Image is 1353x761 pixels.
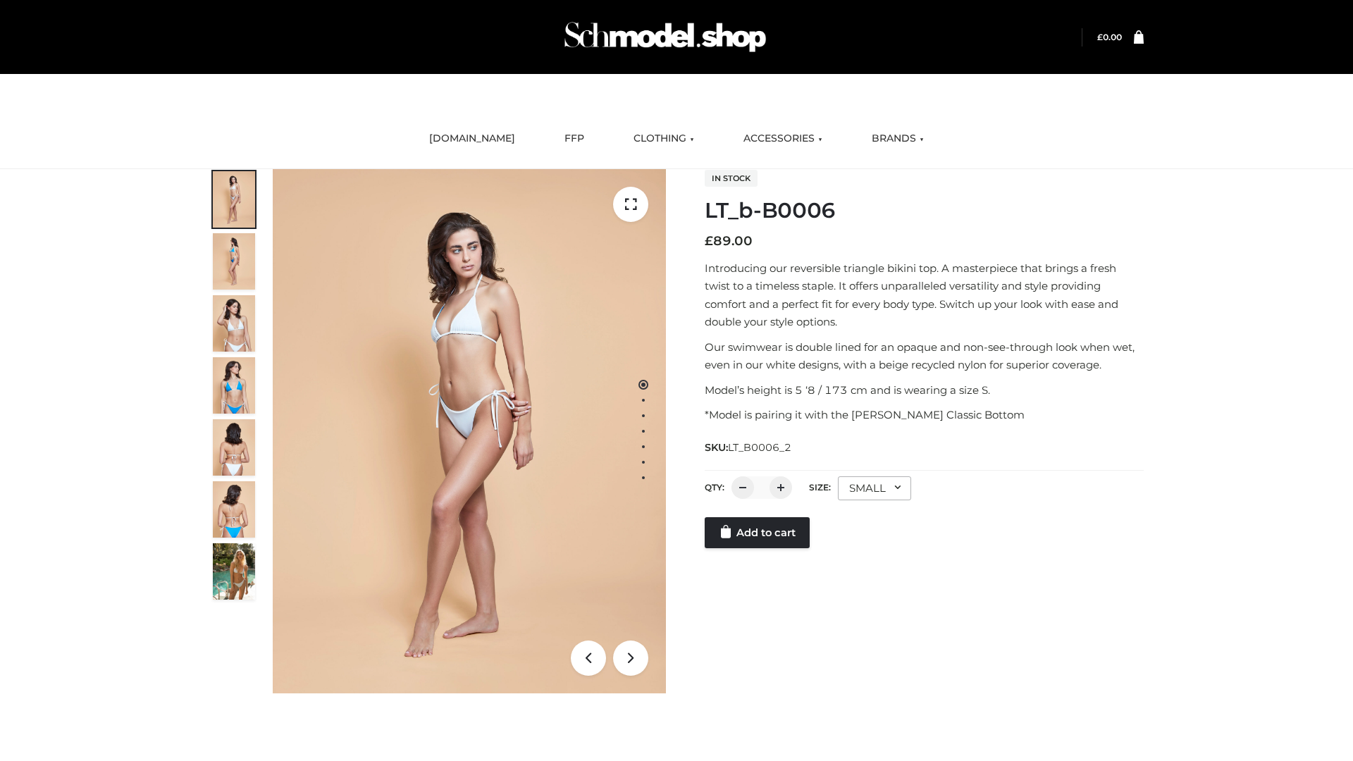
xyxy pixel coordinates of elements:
[809,482,831,493] label: Size:
[560,9,771,65] img: Schmodel Admin 964
[705,482,724,493] label: QTY:
[419,123,526,154] a: [DOMAIN_NAME]
[705,233,713,249] span: £
[213,481,255,538] img: ArielClassicBikiniTop_CloudNine_AzureSky_OW114ECO_8-scaled.jpg
[213,233,255,290] img: ArielClassicBikiniTop_CloudNine_AzureSky_OW114ECO_2-scaled.jpg
[705,259,1144,331] p: Introducing our reversible triangle bikini top. A masterpiece that brings a fresh twist to a time...
[705,406,1144,424] p: *Model is pairing it with the [PERSON_NAME] Classic Bottom
[554,123,595,154] a: FFP
[213,171,255,228] img: ArielClassicBikiniTop_CloudNine_AzureSky_OW114ECO_1-scaled.jpg
[273,169,666,693] img: LT_b-B0006
[705,517,810,548] a: Add to cart
[705,439,793,456] span: SKU:
[213,543,255,600] img: Arieltop_CloudNine_AzureSky2.jpg
[213,295,255,352] img: ArielClassicBikiniTop_CloudNine_AzureSky_OW114ECO_3-scaled.jpg
[705,198,1144,223] h1: LT_b-B0006
[733,123,833,154] a: ACCESSORIES
[838,476,911,500] div: SMALL
[705,170,758,187] span: In stock
[705,381,1144,400] p: Model’s height is 5 ‘8 / 173 cm and is wearing a size S.
[705,233,753,249] bdi: 89.00
[213,419,255,476] img: ArielClassicBikiniTop_CloudNine_AzureSky_OW114ECO_7-scaled.jpg
[1097,32,1103,42] span: £
[1097,32,1122,42] bdi: 0.00
[623,123,705,154] a: CLOTHING
[728,441,791,454] span: LT_B0006_2
[861,123,934,154] a: BRANDS
[705,338,1144,374] p: Our swimwear is double lined for an opaque and non-see-through look when wet, even in our white d...
[1097,32,1122,42] a: £0.00
[213,357,255,414] img: ArielClassicBikiniTop_CloudNine_AzureSky_OW114ECO_4-scaled.jpg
